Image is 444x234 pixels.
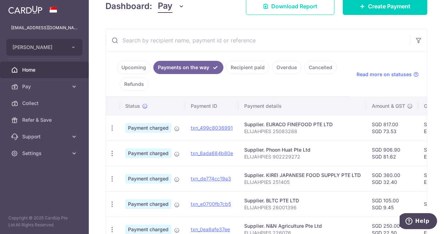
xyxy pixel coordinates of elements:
[125,123,171,133] span: Payment charged
[185,97,239,115] th: Payment ID
[106,29,410,51] input: Search by recipient name, payment id or reference
[239,97,366,115] th: Payment details
[244,223,361,229] div: Supplier. N&N Agriculture Pte Ltd
[125,199,171,209] span: Payment charged
[244,172,361,179] div: Supplier. KIREI JAPANESE FOOD SUPPLY PTE LTD
[22,116,68,123] span: Refer & Save
[22,100,68,107] span: Collect
[368,2,410,10] span: Create Payment
[6,39,83,56] button: [PERSON_NAME]
[244,204,361,211] p: ELIJAHPIES 26001396
[125,148,171,158] span: Payment charged
[400,213,437,231] iframe: Opens a widget where you can find more information
[22,150,68,157] span: Settings
[191,201,231,207] a: txn_e0700fb7cb5
[366,191,418,217] td: SGD 105.00 SGD 9.45
[153,61,223,74] a: Payments on the way
[8,6,42,14] img: CardUp
[191,226,230,232] a: txn_0ea8afe37ee
[304,61,337,74] a: Cancelled
[244,197,361,204] div: Supplier. BLTC PTE LTD
[125,174,171,184] span: Payment charged
[366,140,418,166] td: SGD 906.90 SGD 81.62
[372,103,405,110] span: Amount & GST
[12,44,64,51] span: [PERSON_NAME]
[191,125,233,131] a: txn_499c8036991
[357,71,412,78] span: Read more on statuses
[226,61,269,74] a: Recipient paid
[22,83,68,90] span: Pay
[120,78,148,91] a: Refunds
[125,103,140,110] span: Status
[22,133,68,140] span: Support
[244,128,361,135] p: ELIJAHPIES 25083288
[366,166,418,191] td: SGD 360.00 SGD 32.40
[244,153,361,160] p: ELIJAHPIES 902229272
[244,146,361,153] div: Supplier. Phoon Huat Pte Ltd
[244,121,361,128] div: Supplier. EURACO FINEFOOD PTE LTD
[117,61,151,74] a: Upcoming
[22,66,68,73] span: Home
[357,71,419,78] a: Read more on statuses
[11,24,78,31] p: [EMAIL_ADDRESS][DOMAIN_NAME]
[191,150,233,156] a: txn_6ada684b80e
[191,176,231,181] a: txn_de774cc19a3
[366,115,418,140] td: SGD 817.00 SGD 73.53
[271,2,317,10] span: Download Report
[244,179,361,186] p: ELIJAHPIES 251405
[272,61,301,74] a: Overdue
